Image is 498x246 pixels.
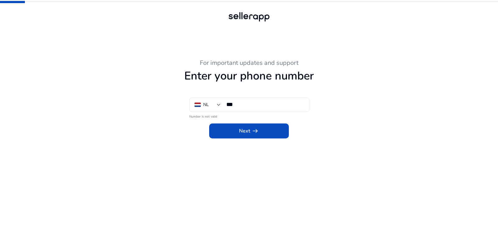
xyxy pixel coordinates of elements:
[203,101,209,108] div: NL
[78,59,420,67] h3: For important updates and support
[239,127,259,135] span: Next
[78,69,420,83] h1: Enter your phone number
[251,127,259,135] span: arrow_right_alt
[189,113,309,119] mat-error: Number is not valid
[209,123,289,138] button: Nextarrow_right_alt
